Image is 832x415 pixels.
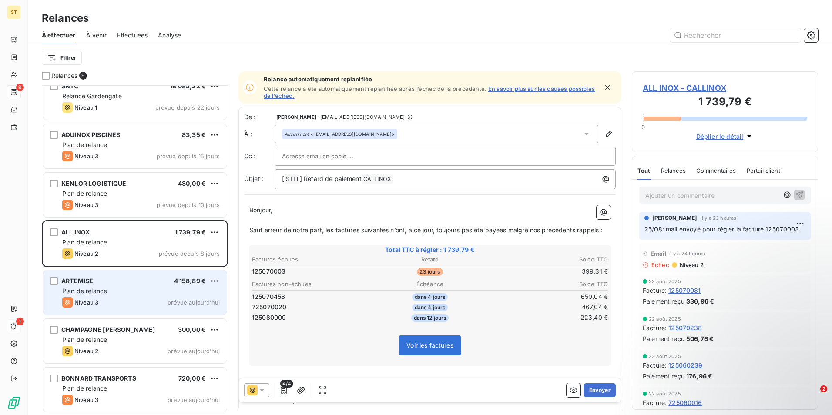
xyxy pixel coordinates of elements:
[155,104,220,111] span: prévue depuis 22 jours
[406,341,453,349] span: Voir les factures
[412,293,448,301] span: dans 4 jours
[51,71,77,80] span: Relances
[42,31,76,40] span: À effectuer
[252,280,370,289] th: Factures non-échues
[490,280,608,289] th: Solde TTC
[300,175,362,182] span: ] Retard de paiement
[7,396,21,410] img: Logo LeanPay
[668,398,702,407] span: 725060016
[16,318,24,325] span: 1
[62,141,107,148] span: Plan de relance
[641,124,645,131] span: 0
[651,261,669,268] span: Echec
[264,85,486,92] span: Cette relance a été automatiquement replanifiée après l’échec de la précédente.
[670,28,801,42] input: Rechercher
[174,277,206,284] span: 4 158,89 €
[649,354,681,359] span: 22 août 2025
[117,31,148,40] span: Effectuées
[276,114,316,120] span: [PERSON_NAME]
[643,82,807,94] span: ALL INOX - CALLINOX
[252,292,370,301] td: 125070458
[747,167,780,174] span: Portail client
[412,304,448,311] span: dans 4 jours
[159,250,220,257] span: prévue depuis 8 jours
[61,180,127,187] span: KENLOR LOGISTIQUE
[411,314,449,322] span: dans 12 jours
[244,113,275,121] span: De :
[652,214,697,222] span: [PERSON_NAME]
[417,268,443,276] span: 23 jours
[7,5,21,19] div: ST
[74,201,98,208] span: Niveau 3
[701,215,736,221] span: il y a 23 heures
[643,334,684,343] span: Paiement reçu
[668,286,701,295] span: 125070081
[490,267,608,276] td: 399,31 €
[285,131,309,137] em: Aucun nom
[649,391,681,396] span: 22 août 2025
[61,375,136,382] span: BONNARD TRANSPORTS
[490,313,608,322] td: 223,40 €
[62,385,107,392] span: Plan de relance
[658,331,832,392] iframe: Intercom notifications message
[643,361,667,370] span: Facture :
[649,316,681,321] span: 22 août 2025
[249,226,602,234] span: Sauf erreur de notre part, les factures suivantes n’ont, à ce jour, toujours pas été payées malgr...
[802,385,823,406] iframe: Intercom live chat
[62,287,107,295] span: Plan de relance
[244,130,275,138] label: À :
[252,302,370,312] td: 725070020
[61,277,93,284] span: ARTEMISE
[285,131,395,137] div: <[EMAIL_ADDRESS][DOMAIN_NAME]>
[264,76,598,83] span: Relance automatiquement replanifiée
[74,396,98,403] span: Niveau 3
[637,167,651,174] span: Tout
[42,51,82,65] button: Filtrer
[61,82,79,90] span: SNTC
[661,167,686,174] span: Relances
[696,132,744,141] span: Déplier le détail
[249,377,594,394] span: Dans l’intérêt de tous, nous vous serions reconnaissants de procéder au règlement de ces factures...
[643,323,667,332] span: Facture :
[371,255,489,264] th: Retard
[490,292,608,301] td: 650,04 €
[643,371,684,381] span: Paiement reçu
[157,153,220,160] span: prévue depuis 15 jours
[74,348,98,355] span: Niveau 2
[168,396,220,403] span: prévue aujourd’hui
[643,94,807,111] h3: 1 739,79 €
[668,323,702,332] span: 125070238
[62,238,107,246] span: Plan de relance
[244,152,275,161] label: Cc :
[820,385,827,392] span: 2
[178,180,206,187] span: 480,00 €
[669,251,705,256] span: il y a 24 heures
[61,228,90,236] span: ALL INOX
[371,280,489,289] th: Échéance
[252,267,285,276] span: 125070003
[644,225,801,233] span: 25/08: mail envoyé pour régler la facture 125070003.
[178,326,206,333] span: 300,00 €
[649,279,681,284] span: 22 août 2025
[158,31,181,40] span: Analyse
[362,174,393,184] span: CALLINOX
[643,286,667,295] span: Facture :
[280,380,293,388] span: 4/4
[170,82,206,90] span: 18 085,22 €
[249,206,272,214] span: Bonjour,
[42,10,89,26] h3: Relances
[74,299,98,306] span: Niveau 3
[694,131,757,141] button: Déplier le détail
[285,174,299,184] span: STTI
[282,150,376,163] input: Adresse email en copie ...
[643,297,684,306] span: Paiement reçu
[244,175,264,182] span: Objet :
[62,92,122,100] span: Relance Gardengate
[490,255,608,264] th: Solde TTC
[584,383,616,397] button: Envoyer
[182,131,206,138] span: 83,35 €
[16,84,24,91] span: 9
[251,245,609,254] span: Total TTC à régler : 1 739,79 €
[74,104,97,111] span: Niveau 1
[62,190,107,197] span: Plan de relance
